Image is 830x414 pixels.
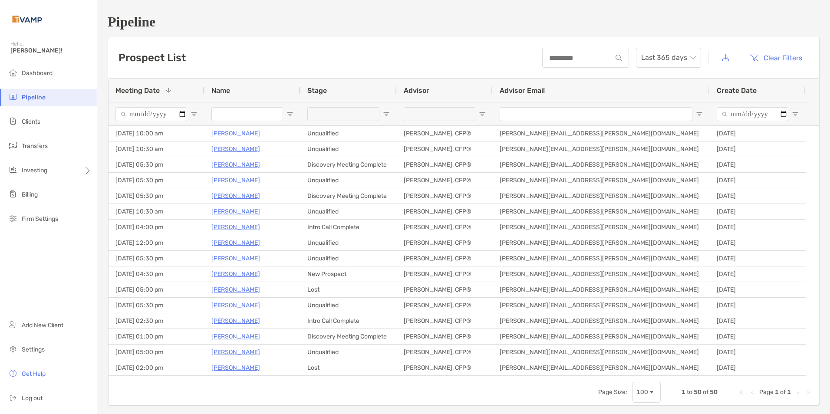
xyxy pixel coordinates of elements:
[300,313,397,329] div: Intro Call Complete
[8,164,18,175] img: investing icon
[211,253,260,264] p: [PERSON_NAME]
[8,140,18,151] img: transfers icon
[710,235,806,250] div: [DATE]
[493,313,710,329] div: [PERSON_NAME][EMAIL_ADDRESS][PERSON_NAME][DOMAIN_NAME]
[710,313,806,329] div: [DATE]
[10,3,44,35] img: Zoe Logo
[22,69,53,77] span: Dashboard
[493,282,710,297] div: [PERSON_NAME][EMAIL_ADDRESS][PERSON_NAME][DOMAIN_NAME]
[682,388,685,396] span: 1
[749,389,756,396] div: Previous Page
[710,298,806,313] div: [DATE]
[710,388,718,396] span: 50
[300,298,397,313] div: Unqualified
[8,368,18,378] img: get-help icon
[710,376,806,391] div: [DATE]
[211,159,260,170] a: [PERSON_NAME]
[191,111,198,118] button: Open Filter Menu
[397,345,493,360] div: [PERSON_NAME], CFP®
[493,329,710,344] div: [PERSON_NAME][EMAIL_ADDRESS][PERSON_NAME][DOMAIN_NAME]
[710,126,806,141] div: [DATE]
[300,251,397,266] div: Unqualified
[598,388,627,396] div: Page Size:
[109,173,204,188] div: [DATE] 05:30 pm
[211,237,260,248] p: [PERSON_NAME]
[211,269,260,279] p: [PERSON_NAME]
[10,47,92,54] span: [PERSON_NAME]!
[8,319,18,330] img: add_new_client icon
[211,315,260,326] p: [PERSON_NAME]
[397,188,493,204] div: [PERSON_NAME], CFP®
[493,251,710,266] div: [PERSON_NAME][EMAIL_ADDRESS][PERSON_NAME][DOMAIN_NAME]
[710,360,806,375] div: [DATE]
[22,167,47,174] span: Investing
[493,298,710,313] div: [PERSON_NAME][EMAIL_ADDRESS][PERSON_NAME][DOMAIN_NAME]
[300,220,397,235] div: Intro Call Complete
[404,86,429,95] span: Advisor
[211,86,230,95] span: Name
[710,204,806,219] div: [DATE]
[397,313,493,329] div: [PERSON_NAME], CFP®
[397,282,493,297] div: [PERSON_NAME], CFP®
[710,251,806,266] div: [DATE]
[211,175,260,186] a: [PERSON_NAME]
[780,388,786,396] span: of
[300,345,397,360] div: Unqualified
[500,107,692,121] input: Advisor Email Filter Input
[687,388,692,396] span: to
[22,215,58,223] span: Firm Settings
[493,204,710,219] div: [PERSON_NAME][EMAIL_ADDRESS][PERSON_NAME][DOMAIN_NAME]
[479,111,486,118] button: Open Filter Menu
[211,284,260,295] a: [PERSON_NAME]
[211,331,260,342] a: [PERSON_NAME]
[109,313,204,329] div: [DATE] 02:30 pm
[211,362,260,373] p: [PERSON_NAME]
[109,360,204,375] div: [DATE] 02:00 pm
[759,388,774,396] span: Page
[710,345,806,360] div: [DATE]
[109,266,204,282] div: [DATE] 04:30 pm
[22,346,45,353] span: Settings
[493,220,710,235] div: [PERSON_NAME][EMAIL_ADDRESS][PERSON_NAME][DOMAIN_NAME]
[211,144,260,154] p: [PERSON_NAME]
[743,48,809,67] button: Clear Filters
[109,188,204,204] div: [DATE] 05:30 pm
[500,86,545,95] span: Advisor Email
[109,235,204,250] div: [DATE] 12:00 pm
[109,345,204,360] div: [DATE] 05:00 pm
[211,300,260,311] a: [PERSON_NAME]
[300,235,397,250] div: Unqualified
[493,235,710,250] div: [PERSON_NAME][EMAIL_ADDRESS][PERSON_NAME][DOMAIN_NAME]
[287,111,293,118] button: Open Filter Menu
[493,266,710,282] div: [PERSON_NAME][EMAIL_ADDRESS][PERSON_NAME][DOMAIN_NAME]
[397,376,493,391] div: [PERSON_NAME], CFP®
[115,107,187,121] input: Meeting Date Filter Input
[300,282,397,297] div: Lost
[211,347,260,358] p: [PERSON_NAME]
[8,67,18,78] img: dashboard icon
[397,329,493,344] div: [PERSON_NAME], CFP®
[717,86,757,95] span: Create Date
[710,188,806,204] div: [DATE]
[8,344,18,354] img: settings icon
[211,222,260,233] p: [PERSON_NAME]
[300,141,397,157] div: Unqualified
[397,235,493,250] div: [PERSON_NAME], CFP®
[300,204,397,219] div: Unqualified
[8,189,18,199] img: billing icon
[22,191,38,198] span: Billing
[792,111,799,118] button: Open Filter Menu
[211,191,260,201] a: [PERSON_NAME]
[211,378,260,389] a: [PERSON_NAME]
[710,266,806,282] div: [DATE]
[109,157,204,172] div: [DATE] 05:30 pm
[211,128,260,139] p: [PERSON_NAME]
[8,116,18,126] img: clients icon
[397,126,493,141] div: [PERSON_NAME], CFP®
[211,206,260,217] p: [PERSON_NAME]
